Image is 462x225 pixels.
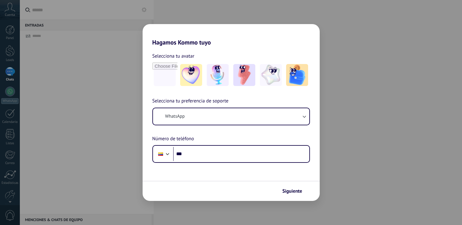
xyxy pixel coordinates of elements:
[153,108,309,125] button: WhatsApp
[282,189,302,193] span: Siguiente
[180,64,202,86] img: -1.jpeg
[260,64,282,86] img: -4.jpeg
[152,97,229,105] span: Selecciona tu preferencia de soporte
[286,64,308,86] img: -5.jpeg
[152,135,194,143] span: Número de teléfono
[280,186,311,196] button: Siguiente
[233,64,255,86] img: -3.jpeg
[143,24,320,46] h2: Hagamos Kommo tuyo
[152,52,195,60] span: Selecciona tu avatar
[165,113,185,120] span: WhatsApp
[155,148,166,160] div: Colombia: + 57
[207,64,229,86] img: -2.jpeg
